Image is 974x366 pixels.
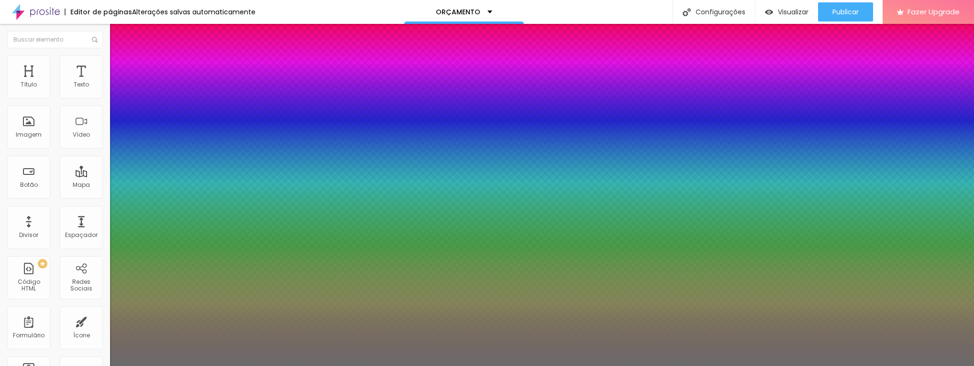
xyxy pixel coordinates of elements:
[62,279,100,292] div: Redes Sociais
[132,9,255,15] div: Alterações salvas automaticamente
[73,332,90,339] div: Ícone
[73,131,90,138] div: Vídeo
[92,37,98,43] img: Icone
[10,279,47,292] div: Código HTML
[13,332,44,339] div: Formulário
[683,8,691,16] img: Icone
[7,31,103,48] input: Buscar elemento
[73,182,90,188] div: Mapa
[21,81,37,88] div: Título
[20,182,38,188] div: Botão
[65,232,98,238] div: Espaçador
[778,8,808,16] span: Visualizar
[436,9,480,15] p: ORÇAMENTO
[19,232,38,238] div: Divisor
[74,81,89,88] div: Texto
[65,9,132,15] div: Editor de páginas
[16,131,42,138] div: Imagem
[832,8,859,16] span: Publicar
[755,2,818,22] button: Visualizar
[765,8,773,16] img: view-1.svg
[818,2,873,22] button: Publicar
[908,8,960,16] span: Fazer Upgrade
